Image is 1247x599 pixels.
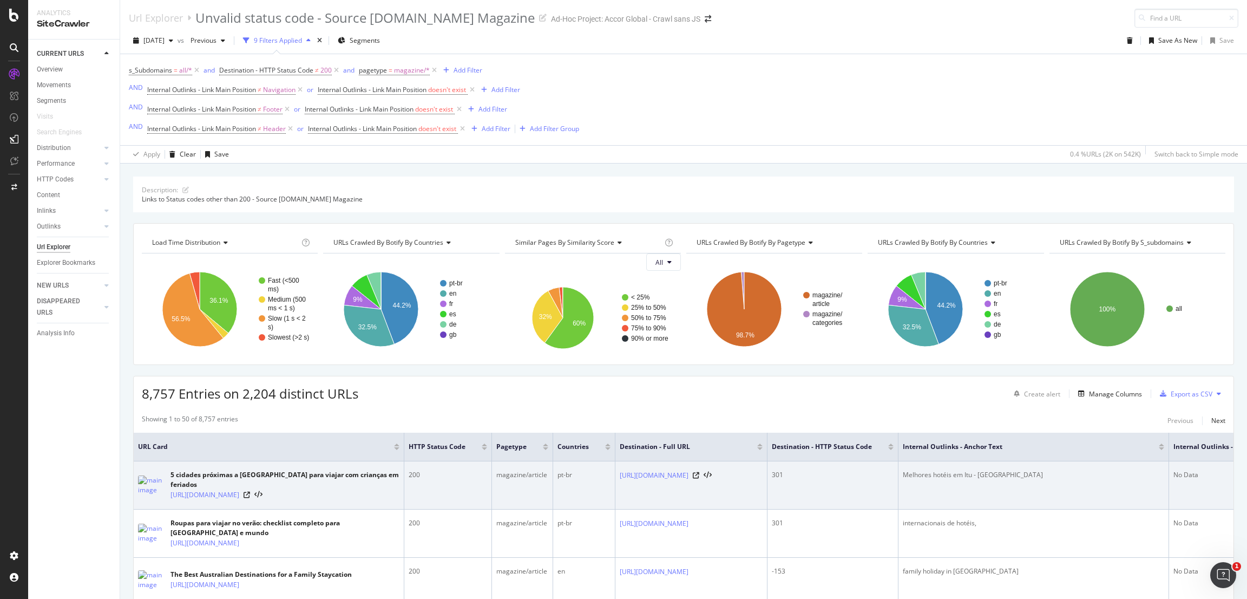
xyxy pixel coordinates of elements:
[491,85,520,94] div: Add Filter
[172,315,190,323] text: 56.5%
[620,442,741,452] span: Destination - Full URL
[409,442,465,452] span: HTTP Status Code
[1150,146,1238,163] button: Switch back to Simple mode
[359,66,387,75] span: pagetype
[142,262,318,356] svg: A chart.
[333,238,443,247] span: URLs Crawled By Botify By countries
[903,442,1143,452] span: Internal Outlinks - Anchor Text
[686,262,862,356] div: A chart.
[165,146,196,163] button: Clear
[736,331,754,339] text: 98.7%
[129,121,143,132] button: AND
[254,491,262,499] button: View HTML Source
[693,472,699,479] a: Visit Online Page
[37,18,111,30] div: SiteCrawler
[37,242,70,253] div: Url Explorer
[170,570,352,580] div: The Best Australian Destinations for a Family Staycation
[174,66,178,75] span: =
[994,300,997,308] text: fr
[1070,149,1141,159] div: 0.4 % URLs ( 2K on 542K )
[150,234,299,251] h4: Load Time Distribution
[186,36,216,45] span: Previous
[343,65,355,75] button: and
[1154,149,1238,159] div: Switch back to Simple mode
[37,190,112,201] a: Content
[331,234,489,251] h4: URLs Crawled By Botify By countries
[37,80,112,91] a: Movements
[418,124,456,133] span: doesn't exist
[1219,36,1234,45] div: Save
[138,570,165,590] img: main image
[937,302,956,309] text: 44.2%
[129,12,183,24] div: Url Explorer
[308,124,417,133] span: Internal Outlinks - Link Main Position
[142,185,178,194] div: Description:
[551,14,700,24] div: Ad-Hoc Project: Accor Global - Crawl sans JS
[37,111,64,122] a: Visits
[37,205,56,217] div: Inlinks
[170,470,399,490] div: 5 cidades próximas a [GEOGRAPHIC_DATA] para viajar com crianças em feriados
[170,580,239,590] a: [URL][DOMAIN_NAME]
[464,103,507,116] button: Add Filter
[655,258,663,267] span: All
[258,85,261,94] span: ≠
[620,470,688,481] a: [URL][DOMAIN_NAME]
[704,472,712,479] button: View HTML Source
[318,85,426,94] span: Internal Outlinks - Link Main Position
[37,280,69,291] div: NEW URLS
[315,35,324,46] div: times
[557,567,611,576] div: en
[37,48,101,60] a: CURRENT URLS
[557,518,611,528] div: pt-br
[37,158,75,170] div: Performance
[631,304,666,311] text: 25% to 50%
[903,323,921,331] text: 32.5%
[449,279,463,287] text: pt-br
[1211,416,1225,425] div: Next
[37,280,101,291] a: NEW URLS
[449,321,457,328] text: de
[694,234,852,251] h4: URLs Crawled By Botify By pagetype
[409,470,487,480] div: 200
[477,83,520,96] button: Add Filter
[297,123,304,134] button: or
[620,518,688,529] a: [URL][DOMAIN_NAME]
[903,567,1164,576] div: family holiday in [GEOGRAPHIC_DATA]
[1058,234,1216,251] h4: URLs Crawled By Botify By s_subdomains
[170,518,399,538] div: Roupas para viajar no verão: checklist completo para [GEOGRAPHIC_DATA] e mundo
[263,102,283,117] span: Footer
[129,32,178,49] button: [DATE]
[37,64,63,75] div: Overview
[143,149,160,159] div: Apply
[147,124,256,133] span: Internal Outlinks - Link Main Position
[268,323,273,331] text: s)
[903,518,1164,528] div: internacionais de hotéis,
[994,331,1001,338] text: gb
[1167,414,1193,427] button: Previous
[812,300,830,308] text: article
[878,238,988,247] span: URLs Crawled By Botify By countries
[307,85,313,94] div: or
[631,294,650,301] text: < 25%
[268,304,295,312] text: ms < 1 s)
[705,15,711,23] div: arrow-right-arrow-left
[449,310,456,318] text: es
[903,470,1164,480] div: Melhores hotéis em Itu - [GEOGRAPHIC_DATA]
[37,64,112,75] a: Overview
[323,262,499,356] div: A chart.
[37,174,101,185] a: HTTP Codes
[258,124,261,133] span: ≠
[1176,305,1182,312] text: all
[1074,387,1142,400] button: Manage Columns
[772,518,894,528] div: 301
[812,310,843,318] text: magazine/
[214,149,229,159] div: Save
[268,277,299,284] text: Fast (<500
[37,174,74,185] div: HTTP Codes
[37,296,101,318] a: DISAPPEARED URLS
[631,314,666,322] text: 50% to 75%
[697,238,805,247] span: URLs Crawled By Botify By pagetype
[239,32,315,49] button: 9 Filters Applied
[496,518,548,528] div: magazine/article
